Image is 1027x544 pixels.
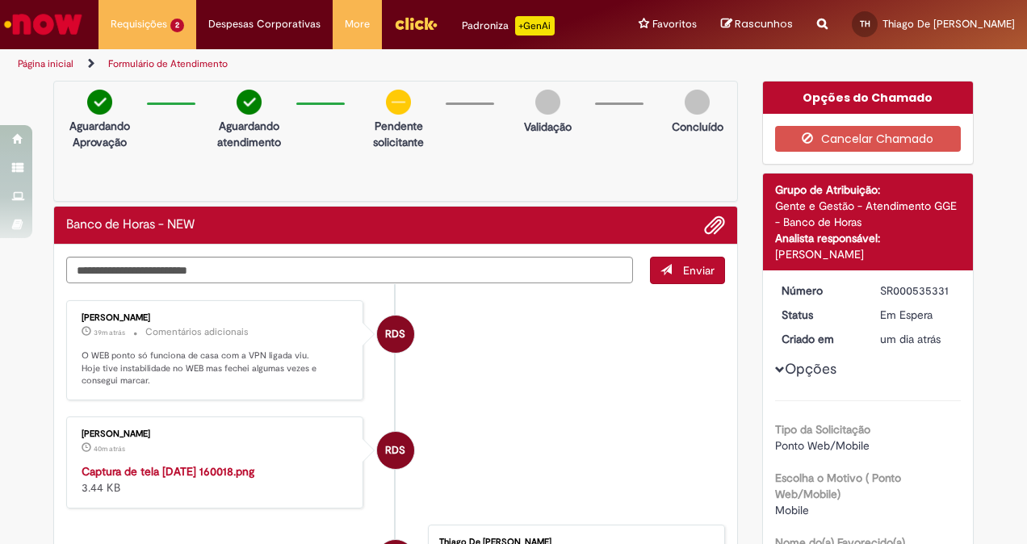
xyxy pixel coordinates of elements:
div: Raquel De Souza [377,432,414,469]
img: img-circle-grey.png [685,90,710,115]
span: Thiago De [PERSON_NAME] [882,17,1015,31]
span: Ponto Web/Mobile [775,438,870,453]
div: Em Espera [880,307,955,323]
textarea: Digite sua mensagem aqui... [66,257,633,283]
div: Raquel De Souza [377,316,414,353]
div: [PERSON_NAME] [82,313,350,323]
span: Favoritos [652,16,697,32]
button: Cancelar Chamado [775,126,962,152]
a: Formulário de Atendimento [108,57,228,70]
img: circle-minus.png [386,90,411,115]
div: Padroniza [462,16,555,36]
div: Analista responsável: [775,230,962,246]
ul: Trilhas de página [12,49,673,79]
span: Requisições [111,16,167,32]
span: RDS [385,315,405,354]
dt: Criado em [769,331,869,347]
time: 27/08/2025 08:22:09 [880,332,941,346]
img: check-circle-green.png [87,90,112,115]
p: Pendente solicitante [359,118,438,150]
span: Despesas Corporativas [208,16,321,32]
time: 28/08/2025 16:00:28 [94,444,125,454]
b: Tipo da Solicitação [775,422,870,437]
button: Enviar [650,257,725,284]
div: SR000535331 [880,282,955,299]
h2: Banco de Horas - NEW Histórico de tíquete [66,218,195,232]
div: 3.44 KB [82,463,350,496]
span: 40m atrás [94,444,125,454]
div: 27/08/2025 08:22:09 [880,331,955,347]
span: RDS [385,431,405,470]
div: [PERSON_NAME] [775,246,962,262]
dt: Status [769,307,869,323]
p: Aguardando atendimento [210,118,288,150]
time: 28/08/2025 16:00:54 [94,328,125,337]
span: 2 [170,19,184,32]
span: Rascunhos [735,16,793,31]
dt: Número [769,282,869,299]
span: 39m atrás [94,328,125,337]
span: Enviar [683,263,715,278]
p: Aguardando Aprovação [61,118,139,150]
b: Escolha o Motivo ( Ponto Web/Mobile) [775,471,901,501]
span: More [345,16,370,32]
img: img-circle-grey.png [535,90,560,115]
button: Adicionar anexos [704,215,725,236]
div: Grupo de Atribuição: [775,182,962,198]
p: +GenAi [515,16,555,36]
span: um dia atrás [880,332,941,346]
div: Gente e Gestão - Atendimento GGE - Banco de Horas [775,198,962,230]
a: Página inicial [18,57,73,70]
a: Rascunhos [721,17,793,32]
div: Opções do Chamado [763,82,974,114]
img: click_logo_yellow_360x200.png [394,11,438,36]
p: Concluído [672,119,723,135]
img: ServiceNow [2,8,85,40]
span: TH [860,19,870,29]
p: Validação [524,119,572,135]
div: [PERSON_NAME] [82,429,350,439]
img: check-circle-green.png [237,90,262,115]
span: Mobile [775,503,809,517]
small: Comentários adicionais [145,325,249,339]
p: O WEB ponto só funciona de casa com a VPN ligada viu. Hoje tive instabilidade no WEB mas fechei a... [82,349,350,387]
a: Captura de tela [DATE] 160018.png [82,464,254,479]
